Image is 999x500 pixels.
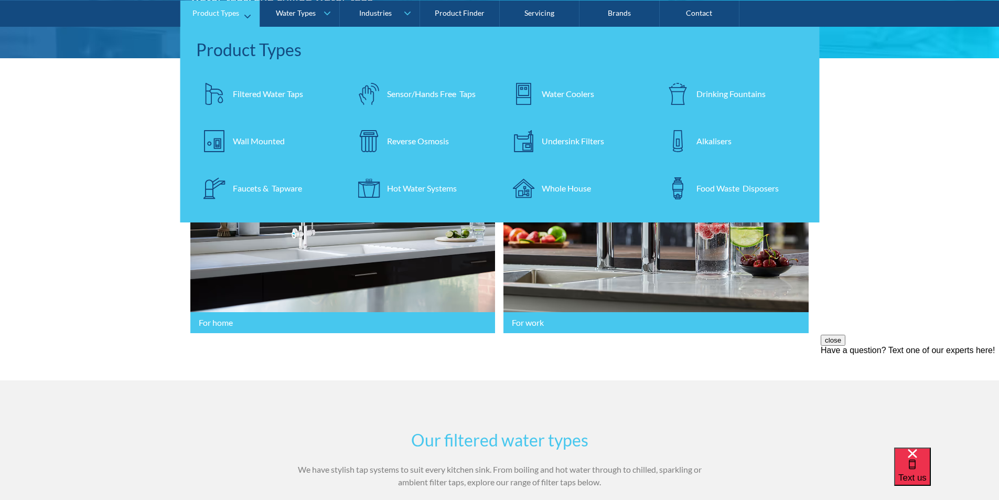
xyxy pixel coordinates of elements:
a: Whole House [505,169,649,206]
div: Drinking Fountains [696,87,766,100]
a: Faucets & Tapware [196,169,340,206]
iframe: podium webchat widget bubble [894,448,999,500]
div: Whole House [542,182,591,194]
iframe: podium webchat widget prompt [821,335,999,461]
div: Filtered Water Taps [233,87,303,100]
div: Hot Water Systems [387,182,457,194]
div: Product Types [196,37,804,62]
a: Reverse Osmosis [350,122,495,159]
a: Wall Mounted [196,122,340,159]
a: Drinking Fountains [660,75,804,112]
div: Sensor/Hands Free Taps [387,87,476,100]
div: Undersink Filters [542,134,604,147]
a: Hot Water Systems [350,169,495,206]
a: Sensor/Hands Free Taps [350,75,495,112]
div: Water Coolers [542,87,594,100]
a: Filtered Water Taps [196,75,340,112]
div: Wall Mounted [233,134,285,147]
h2: Our filtered water types [295,428,704,453]
div: Reverse Osmosis [387,134,449,147]
div: Faucets & Tapware [233,182,302,194]
a: Alkalisers [660,122,804,159]
a: Water Coolers [505,75,649,112]
p: We have stylish tap systems to suit every kitchen sink. From boiling and hot water through to chi... [295,463,704,488]
nav: Product Types [180,26,820,222]
a: Food Waste Disposers [660,169,804,206]
div: Alkalisers [696,134,732,147]
div: Product Types [192,8,239,17]
div: Industries [359,8,392,17]
a: Undersink Filters [505,122,649,159]
div: Food Waste Disposers [696,182,779,194]
div: Water Types [276,8,316,17]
